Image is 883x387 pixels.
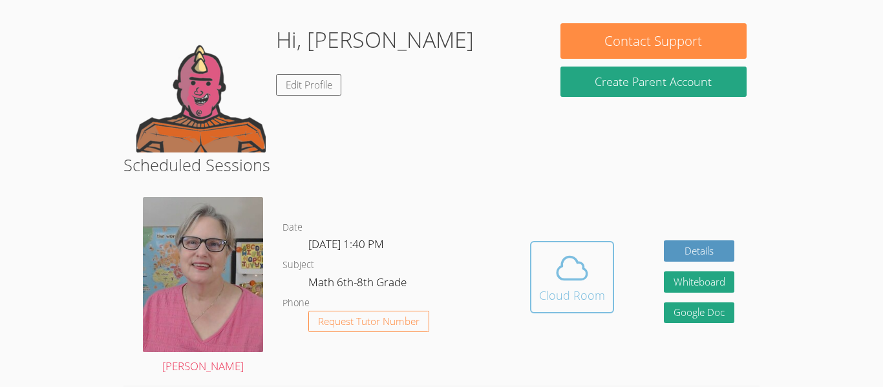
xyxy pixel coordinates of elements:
a: [PERSON_NAME] [143,197,263,376]
img: avatar.png [143,197,263,351]
h2: Scheduled Sessions [123,152,760,177]
button: Contact Support [560,23,747,59]
a: Edit Profile [276,74,342,96]
dt: Date [282,220,303,236]
div: Cloud Room [539,286,605,304]
a: Google Doc [664,302,735,324]
button: Cloud Room [530,241,614,313]
span: [DATE] 1:40 PM [308,236,384,251]
span: Request Tutor Number [318,317,420,326]
a: Details [664,240,735,262]
h1: Hi, [PERSON_NAME] [276,23,474,56]
button: Whiteboard [664,271,735,293]
button: Request Tutor Number [308,311,429,332]
dt: Phone [282,295,310,311]
dt: Subject [282,257,314,273]
img: default.png [136,23,266,152]
button: Create Parent Account [560,67,747,97]
dd: Math 6th-8th Grade [308,273,409,295]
